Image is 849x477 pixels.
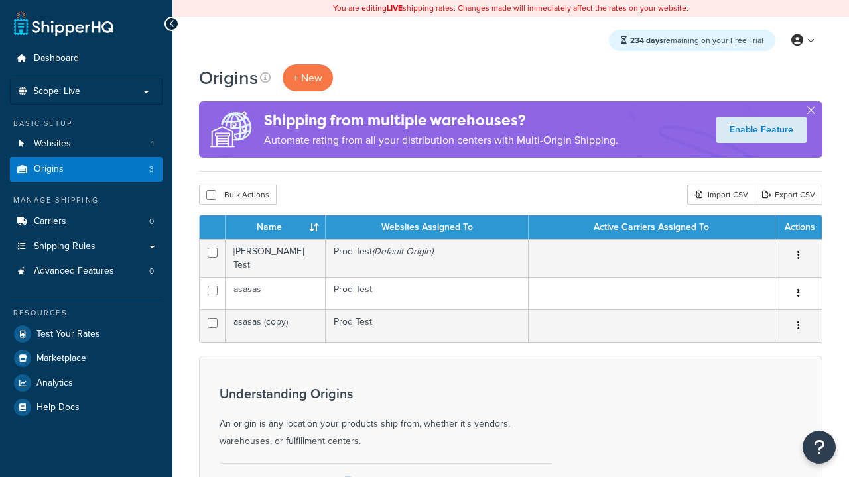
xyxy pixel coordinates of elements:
a: Test Your Rates [10,322,163,346]
a: + New [283,64,333,91]
span: Advanced Features [34,266,114,277]
li: Carriers [10,209,163,234]
a: Dashboard [10,46,163,71]
span: 0 [149,216,154,227]
span: Shipping Rules [34,241,96,252]
a: Export CSV [755,185,822,205]
span: Carriers [34,216,66,227]
span: Test Your Rates [36,329,100,340]
span: Marketplace [36,353,86,364]
li: Origins [10,157,163,182]
p: Automate rating from all your distribution centers with Multi-Origin Shipping. [264,131,618,150]
li: Websites [10,132,163,156]
th: Name : activate to sort column ascending [226,215,326,239]
b: LIVE [387,2,403,14]
li: Advanced Features [10,259,163,284]
span: 3 [149,164,154,175]
div: Manage Shipping [10,195,163,206]
span: Analytics [36,378,73,389]
a: Origins 3 [10,157,163,182]
strong: 234 days [630,34,663,46]
h3: Understanding Origins [220,386,551,401]
div: remaining on your Free Trial [609,30,775,51]
a: ShipperHQ Home [14,10,113,36]
div: An origin is any location your products ship from, whether it's vendors, warehouses, or fulfillme... [220,386,551,450]
div: Import CSV [687,185,755,205]
span: Help Docs [36,402,80,413]
th: Actions [775,215,822,239]
span: Origins [34,164,64,175]
div: Resources [10,307,163,319]
th: Websites Assigned To [326,215,529,239]
button: Bulk Actions [199,185,277,205]
a: Websites 1 [10,132,163,156]
a: Analytics [10,371,163,395]
span: Websites [34,138,71,150]
td: Prod Test [326,277,529,309]
td: asasas (copy) [226,309,326,342]
button: Open Resource Center [803,431,836,464]
th: Active Carriers Assigned To [529,215,775,239]
span: Scope: Live [33,86,80,97]
a: Carriers 0 [10,209,163,234]
a: Advanced Features 0 [10,259,163,284]
img: ad-origins-multi-dfa493678c5a35abed25fd24b4b8a3fa3505936ce257c16c00bdefe2f3200be3.png [199,101,264,158]
span: 1 [151,138,154,150]
h1: Origins [199,65,258,91]
div: Basic Setup [10,118,163,129]
span: + New [293,70,322,85]
span: Dashboard [34,53,79,64]
i: (Default Origin) [372,244,433,258]
a: Marketplace [10,346,163,370]
a: Enable Feature [716,117,807,143]
td: Prod Test [326,309,529,342]
td: [PERSON_NAME] Test [226,239,326,277]
span: 0 [149,266,154,277]
h4: Shipping from multiple warehouses? [264,109,618,131]
td: asasas [226,277,326,309]
td: Prod Test [326,239,529,277]
a: Shipping Rules [10,235,163,259]
a: Help Docs [10,396,163,419]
